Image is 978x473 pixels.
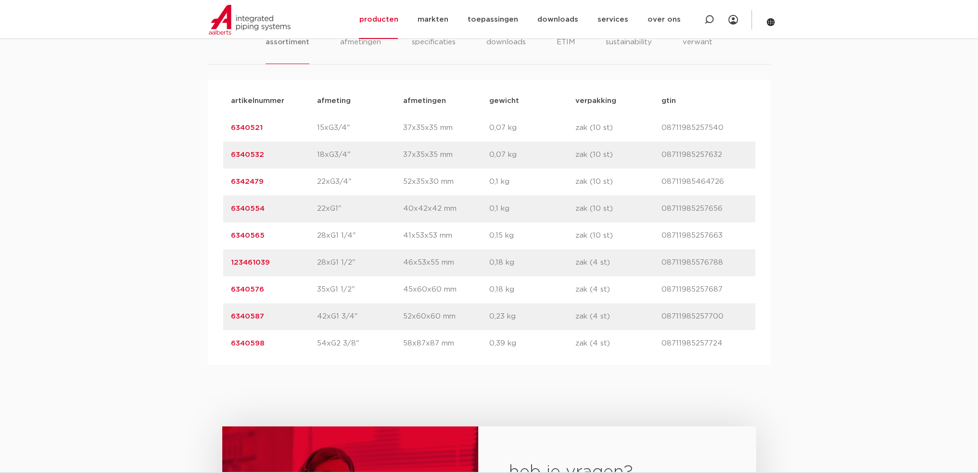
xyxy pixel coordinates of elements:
p: 22xG1" [317,203,403,215]
p: 0,07 kg [489,149,575,161]
p: afmeting [317,95,403,107]
li: ETIM [557,37,575,64]
li: assortiment [266,37,309,64]
p: 45x60x60 mm [403,284,489,295]
p: 0,1 kg [489,176,575,188]
p: zak (10 st) [575,122,661,134]
a: 6340565 [231,232,265,239]
li: downloads [486,37,526,64]
p: 08711985257687 [661,284,748,295]
p: zak (4 st) [575,257,661,268]
p: zak (10 st) [575,230,661,242]
p: 15xG3/4" [317,122,403,134]
p: 18xG3/4" [317,149,403,161]
p: afmetingen [403,95,489,107]
p: 0,15 kg [489,230,575,242]
p: 0,23 kg [489,311,575,322]
p: 46x53x55 mm [403,257,489,268]
p: 37x35x35 mm [403,149,489,161]
a: 6340521 [231,124,263,131]
p: 40x42x42 mm [403,203,489,215]
p: 0,1 kg [489,203,575,215]
p: 0,18 kg [489,284,575,295]
p: zak (4 st) [575,311,661,322]
p: 37x35x35 mm [403,122,489,134]
p: gewicht [489,95,575,107]
p: 54xG2 3/8" [317,338,403,349]
p: 52x35x30 mm [403,176,489,188]
a: 6342479 [231,178,264,185]
p: 08711985576788 [661,257,748,268]
p: zak (4 st) [575,284,661,295]
p: 22xG3/4" [317,176,403,188]
p: 0,39 kg [489,338,575,349]
p: 08711985257656 [661,203,748,215]
p: zak (4 st) [575,338,661,349]
p: 52x60x60 mm [403,311,489,322]
p: 58x87x87 mm [403,338,489,349]
p: 08711985257663 [661,230,748,242]
p: 41x53x53 mm [403,230,489,242]
li: specificaties [412,37,456,64]
p: 28xG1 1/2" [317,257,403,268]
a: 6340598 [231,340,265,347]
p: 42xG1 3/4" [317,311,403,322]
p: 08711985257632 [661,149,748,161]
p: zak (10 st) [575,149,661,161]
a: 123461039 [231,259,270,266]
p: 35xG1 1/2" [317,284,403,295]
p: artikelnummer [231,95,317,107]
a: 6340532 [231,151,264,158]
li: afmetingen [340,37,381,64]
p: 08711985257540 [661,122,748,134]
p: 0,07 kg [489,122,575,134]
a: 6340587 [231,313,264,320]
p: verpakking [575,95,661,107]
p: 28xG1 1/4" [317,230,403,242]
li: sustainability [606,37,652,64]
li: verwant [683,37,712,64]
a: 6340576 [231,286,264,293]
p: zak (10 st) [575,176,661,188]
p: 08711985464726 [661,176,748,188]
p: 08711985257700 [661,311,748,322]
a: 6340554 [231,205,265,212]
p: 0,18 kg [489,257,575,268]
p: gtin [661,95,748,107]
p: 08711985257724 [661,338,748,349]
p: zak (10 st) [575,203,661,215]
